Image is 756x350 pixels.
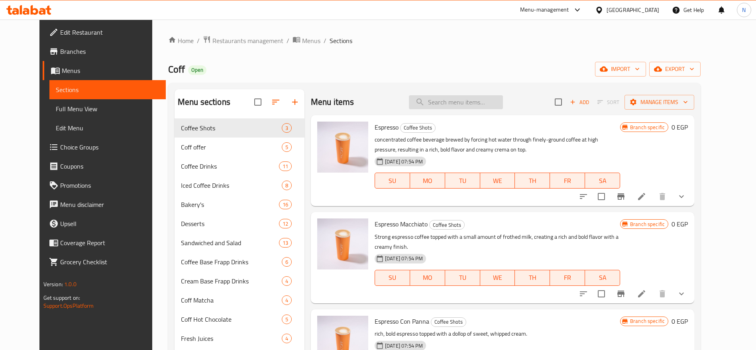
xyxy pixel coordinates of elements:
[518,272,547,283] span: TH
[60,238,159,248] span: Coverage Report
[175,291,304,310] div: Coff Matcha4
[43,23,166,42] a: Edit Restaurant
[60,181,159,190] span: Promotions
[631,97,688,107] span: Manage items
[175,176,304,195] div: Iced Coffee Drinks8
[282,315,292,324] div: items
[445,173,480,189] button: TU
[302,36,320,45] span: Menus
[445,270,480,286] button: TU
[56,85,159,94] span: Sections
[181,181,282,190] span: Iced Coffee Drinks
[287,36,289,45] li: /
[375,270,410,286] button: SU
[175,157,304,176] div: Coffee Drinks11
[60,219,159,228] span: Upsell
[168,36,194,45] a: Home
[480,173,515,189] button: WE
[178,96,230,108] h2: Menu sections
[43,176,166,195] a: Promotions
[282,144,291,151] span: 5
[249,94,266,110] span: Select all sections
[181,238,279,248] span: Sandwiched and Salad
[627,317,668,325] span: Branch specific
[593,188,610,205] span: Select to update
[279,163,291,170] span: 11
[611,187,630,206] button: Branch-specific-item
[60,47,159,56] span: Branches
[550,270,585,286] button: FR
[60,161,159,171] span: Coupons
[181,276,282,286] span: Cream Base Frapp Drinks
[311,96,354,108] h2: Menu items
[43,233,166,252] a: Coverage Report
[181,257,282,267] span: Coffee Base Frapp Drinks
[588,175,617,187] span: SA
[181,200,279,209] span: Bakery's
[429,220,465,230] div: Coffee Shots
[43,138,166,157] a: Choice Groups
[282,295,292,305] div: items
[382,255,426,262] span: [DATE] 07:54 PM
[595,62,646,77] button: import
[49,99,166,118] a: Full Menu View
[282,297,291,304] span: 4
[410,270,445,286] button: MO
[567,96,592,108] button: Add
[188,67,206,73] span: Open
[175,310,304,329] div: Coff Hot Chocolate5
[282,258,291,266] span: 6
[375,135,620,155] p: concentrated coffee beverage brewed by forcing hot water through finely-ground coffee at high pre...
[175,214,304,233] div: Desserts12
[567,96,592,108] span: Add item
[677,289,686,299] svg: Show Choices
[656,64,694,74] span: export
[43,252,166,271] a: Grocery Checklist
[279,201,291,208] span: 16
[550,173,585,189] button: FR
[62,66,159,75] span: Menus
[375,121,399,133] span: Espresso
[56,104,159,114] span: Full Menu View
[181,142,282,152] span: Coff offer
[413,175,442,187] span: MO
[43,301,94,311] a: Support.OpsPlatform
[382,158,426,165] span: [DATE] 07:54 PM
[282,182,291,189] span: 8
[197,36,200,45] li: /
[60,257,159,267] span: Grocery Checklist
[279,239,291,247] span: 13
[175,195,304,214] div: Bakery's16
[672,187,691,206] button: show more
[279,238,292,248] div: items
[43,157,166,176] a: Coupons
[175,118,304,138] div: Coffee Shots3
[43,61,166,80] a: Menus
[410,173,445,189] button: MO
[181,123,282,133] div: Coffee Shots
[375,232,620,252] p: Strong espresso coffee topped with a small amount of frothed milk, creating a rich and bold flavo...
[181,334,282,343] span: Fresh Juices
[585,173,620,189] button: SA
[401,123,435,132] span: Coffee Shots
[431,317,466,326] span: Coffee Shots
[181,161,279,171] span: Coffee Drinks
[431,317,466,327] div: Coffee Shots
[448,272,477,283] span: TU
[282,257,292,267] div: items
[43,195,166,214] a: Menu disclaimer
[175,252,304,271] div: Coffee Base Frapp Drinks6
[282,334,292,343] div: items
[400,123,436,133] div: Coffee Shots
[611,284,630,303] button: Branch-specific-item
[637,289,646,299] a: Edit menu item
[175,233,304,252] div: Sandwiched and Salad13
[574,284,593,303] button: sort-choices
[553,175,582,187] span: FR
[60,142,159,152] span: Choice Groups
[168,35,701,46] nav: breadcrumb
